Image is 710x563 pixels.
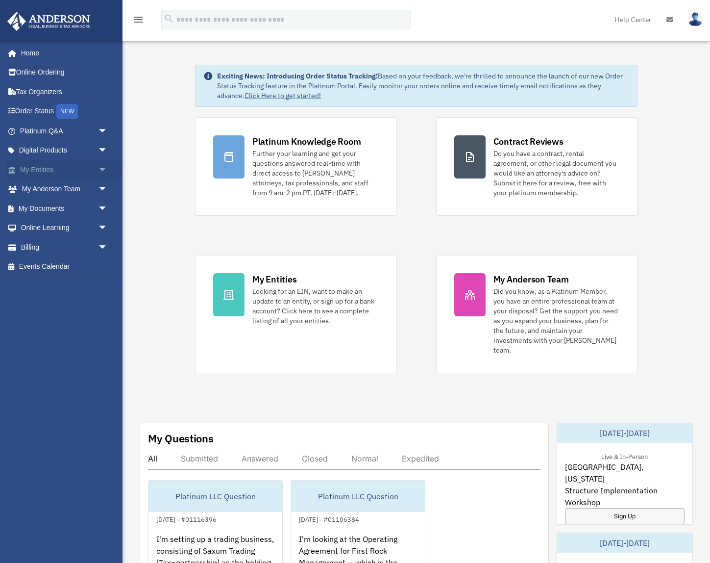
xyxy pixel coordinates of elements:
div: Did you know, as a Platinum Member, you have an entire professional team at your disposal? Get th... [493,286,620,355]
div: Looking for an EIN, want to make an update to an entity, or sign up for a bank account? Click her... [252,286,379,326]
div: [DATE]-[DATE] [557,423,692,443]
i: search [164,13,174,24]
div: Platinum LLC Question [148,481,282,512]
a: menu [132,17,144,26]
span: arrow_drop_down [98,160,118,180]
a: My Anderson Teamarrow_drop_down [7,179,122,199]
strong: Exciting News: Introducing Order Status Tracking! [217,72,378,80]
a: Digital Productsarrow_drop_down [7,141,122,160]
div: [DATE] - #01106384 [291,513,367,524]
div: Answered [242,454,278,463]
i: menu [132,14,144,26]
a: Platinum Q&Aarrow_drop_down [7,121,122,141]
div: My Entities [252,273,296,285]
a: Events Calendar [7,257,122,277]
span: arrow_drop_down [98,141,118,161]
a: Contract Reviews Do you have a contract, rental agreement, or other legal document you would like... [436,117,638,216]
div: My Questions [148,431,214,446]
a: Click Here to get started! [245,91,321,100]
div: NEW [56,104,78,119]
a: Billingarrow_drop_down [7,237,122,257]
span: arrow_drop_down [98,237,118,257]
div: [DATE]-[DATE] [557,533,692,553]
a: Tax Organizers [7,82,122,102]
div: Platinum Knowledge Room [252,135,361,148]
span: arrow_drop_down [98,121,118,141]
a: Online Ordering [7,63,122,82]
a: Platinum Knowledge Room Further your learning and get your questions answered real-time with dire... [195,117,397,216]
div: Contract Reviews [493,135,563,148]
div: Expedited [402,454,439,463]
span: [GEOGRAPHIC_DATA], [US_STATE] [565,461,685,485]
span: arrow_drop_down [98,218,118,238]
div: Platinum LLC Question [291,481,425,512]
span: arrow_drop_down [98,179,118,200]
a: Online Learningarrow_drop_down [7,218,122,238]
div: All [148,454,157,463]
div: Live & In-Person [593,451,656,461]
a: My Entities Looking for an EIN, want to make an update to an entity, or sign up for a bank accoun... [195,255,397,373]
a: Order StatusNEW [7,102,122,122]
div: Submitted [181,454,218,463]
img: User Pic [688,12,703,26]
a: My Documentsarrow_drop_down [7,199,122,218]
a: Home [7,43,118,63]
div: [DATE] - #01116396 [148,513,224,524]
span: Structure Implementation Workshop [565,485,685,508]
img: Anderson Advisors Platinum Portal [4,12,93,31]
div: My Anderson Team [493,273,569,285]
a: My Entitiesarrow_drop_down [7,160,122,179]
div: Closed [302,454,328,463]
div: Further your learning and get your questions answered real-time with direct access to [PERSON_NAM... [252,149,379,198]
div: Normal [351,454,378,463]
div: Based on your feedback, we're thrilled to announce the launch of our new Order Status Tracking fe... [217,71,629,101]
a: Sign Up [565,508,685,524]
a: My Anderson Team Did you know, as a Platinum Member, you have an entire professional team at your... [436,255,638,373]
span: arrow_drop_down [98,199,118,219]
div: Do you have a contract, rental agreement, or other legal document you would like an attorney's ad... [493,149,620,198]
